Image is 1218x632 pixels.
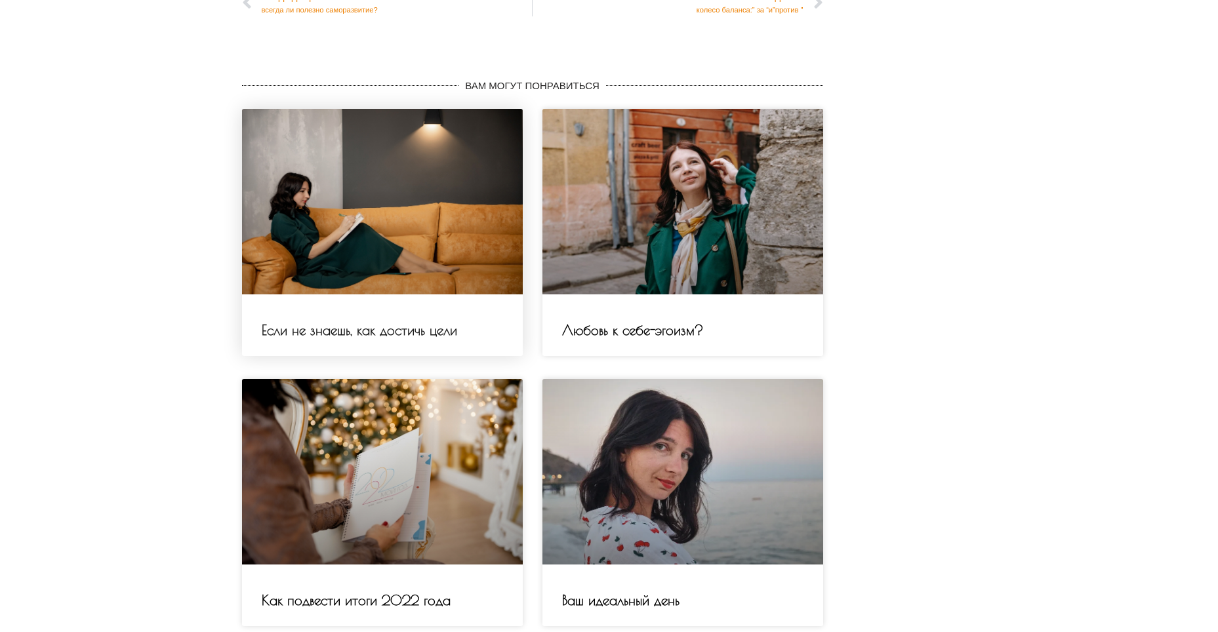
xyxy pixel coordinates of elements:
[562,322,704,338] a: Любовь к себе-эгоизм?
[262,6,378,14] ya-tr-span: всегда ли полезно саморазвитие?
[697,6,803,14] ya-tr-span: колесо баланса:” за “и”против "
[465,80,599,91] ya-tr-span: ВАМ МОГУТ ПОНРАВИТЬСЯ
[262,322,457,338] a: Если не знаешь, как достичь цели
[262,592,451,608] a: Как подвести итоги 2022 года
[562,592,680,608] a: Ваш идеальный день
